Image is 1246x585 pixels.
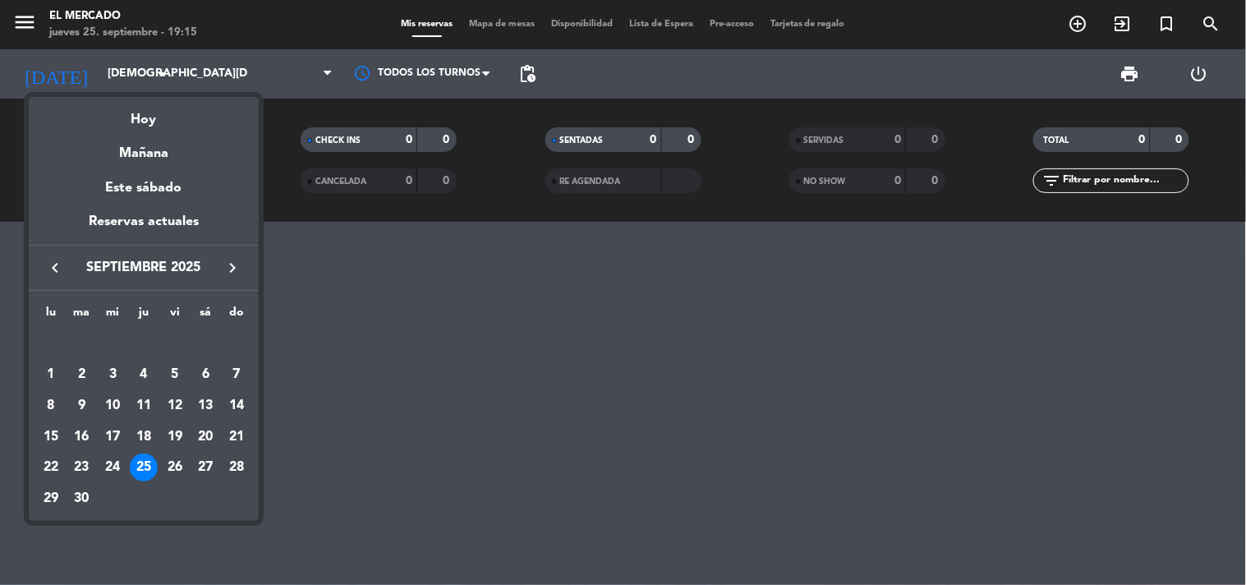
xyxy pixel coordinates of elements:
[40,257,70,279] button: keyboard_arrow_left
[68,423,96,451] div: 16
[35,483,67,514] td: 29 de septiembre de 2025
[128,452,159,483] td: 25 de septiembre de 2025
[223,258,242,278] i: keyboard_arrow_right
[67,359,98,390] td: 2 de septiembre de 2025
[67,452,98,483] td: 23 de septiembre de 2025
[130,454,158,481] div: 25
[35,452,67,483] td: 22 de septiembre de 2025
[37,361,65,389] div: 1
[191,359,222,390] td: 6 de septiembre de 2025
[221,452,252,483] td: 28 de septiembre de 2025
[191,303,222,329] th: sábado
[159,390,191,421] td: 12 de septiembre de 2025
[35,303,67,329] th: lunes
[37,485,65,513] div: 29
[97,303,128,329] th: miércoles
[128,421,159,453] td: 18 de septiembre de 2025
[191,361,219,389] div: 6
[68,454,96,481] div: 23
[159,452,191,483] td: 26 de septiembre de 2025
[130,392,158,420] div: 11
[67,421,98,453] td: 16 de septiembre de 2025
[128,303,159,329] th: jueves
[221,303,252,329] th: domingo
[130,423,158,451] div: 18
[159,421,191,453] td: 19 de septiembre de 2025
[45,258,65,278] i: keyboard_arrow_left
[221,359,252,390] td: 7 de septiembre de 2025
[35,359,67,390] td: 1 de septiembre de 2025
[68,361,96,389] div: 2
[223,392,251,420] div: 14
[68,392,96,420] div: 9
[67,303,98,329] th: martes
[67,390,98,421] td: 9 de septiembre de 2025
[159,303,191,329] th: viernes
[191,421,222,453] td: 20 de septiembre de 2025
[70,257,218,279] span: septiembre 2025
[130,361,158,389] div: 4
[29,97,259,131] div: Hoy
[161,392,189,420] div: 12
[223,423,251,451] div: 21
[68,485,96,513] div: 30
[161,423,189,451] div: 19
[223,454,251,481] div: 28
[128,359,159,390] td: 4 de septiembre de 2025
[223,361,251,389] div: 7
[191,454,219,481] div: 27
[29,165,259,211] div: Este sábado
[218,257,247,279] button: keyboard_arrow_right
[35,390,67,421] td: 8 de septiembre de 2025
[161,454,189,481] div: 26
[37,454,65,481] div: 22
[161,361,189,389] div: 5
[97,359,128,390] td: 3 de septiembre de 2025
[191,452,222,483] td: 27 de septiembre de 2025
[99,454,126,481] div: 24
[29,131,259,164] div: Mañana
[35,421,67,453] td: 15 de septiembre de 2025
[191,423,219,451] div: 20
[97,421,128,453] td: 17 de septiembre de 2025
[99,392,126,420] div: 10
[37,392,65,420] div: 8
[99,361,126,389] div: 3
[29,211,259,245] div: Reservas actuales
[67,483,98,514] td: 30 de septiembre de 2025
[97,452,128,483] td: 24 de septiembre de 2025
[35,329,252,360] td: SEP.
[99,423,126,451] div: 17
[37,423,65,451] div: 15
[191,392,219,420] div: 13
[191,390,222,421] td: 13 de septiembre de 2025
[221,390,252,421] td: 14 de septiembre de 2025
[97,390,128,421] td: 10 de septiembre de 2025
[159,359,191,390] td: 5 de septiembre de 2025
[128,390,159,421] td: 11 de septiembre de 2025
[221,421,252,453] td: 21 de septiembre de 2025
